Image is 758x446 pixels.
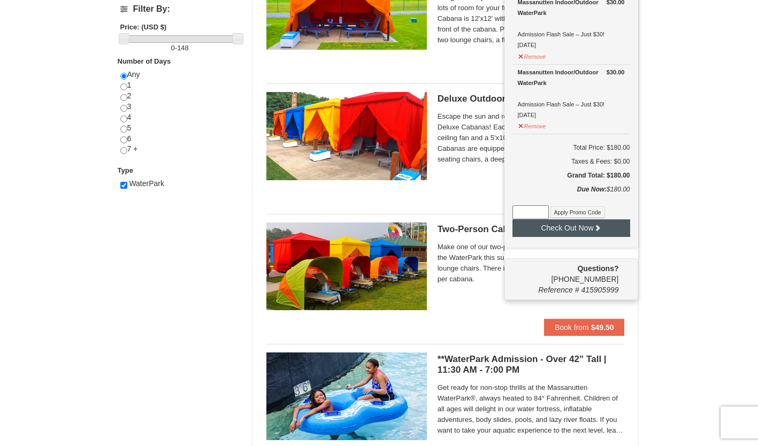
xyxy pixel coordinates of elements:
[512,142,630,153] h6: Total Price: $180.00
[120,43,240,53] label: -
[438,94,625,104] h5: Deluxe Outdoor Cabana | Up to Six People
[438,111,625,165] span: Escape the sun and relax in one of our newly updated Deluxe Cabanas! Each deluxe cabana is 10'x10...
[438,382,625,436] span: Get ready for non-stop thrills at the Massanutten WaterPark®, always heated to 84° Fahrenheit. Ch...
[266,352,427,440] img: 6619917-720-80b70c28.jpg
[518,67,625,88] div: Massanutten Indoor/Outdoor WaterPark
[577,264,618,273] strong: Questions?
[120,4,240,14] h4: Filter By:
[129,179,164,188] span: WaterPark
[118,57,171,65] strong: Number of Days
[120,23,167,31] strong: Price: (USD $)
[591,323,614,332] strong: $49.50
[266,92,427,180] img: 6619917-1538-a53695fd.jpg
[544,319,625,336] button: Book from $49.50
[538,286,579,294] span: Reference #
[518,49,547,62] button: Remove
[266,222,427,310] img: 6619917-1543-9530f6c0.jpg
[607,67,625,78] strong: $30.00
[512,219,630,236] button: Check Out Now
[512,156,630,167] div: Taxes & Fees: $0.00
[120,70,240,165] div: Any 1 2 3 4 5 6 7 +
[581,286,618,294] span: 415905999
[438,354,625,375] h5: **WaterPark Admission - Over 42” Tall | 11:30 AM - 7:00 PM
[577,186,607,193] strong: Due Now:
[438,224,625,235] h5: Two-Person Cabana | Up to Two People
[518,118,547,132] button: Remove
[518,67,625,120] div: Admission Flash Sale – Just $30! [DATE]
[555,323,589,332] span: Book from
[512,170,630,181] h5: Grand Total: $180.00
[438,242,625,284] span: Make one of our two-person cabanas your private oasis at the WaterPark this summer! Cabanas are e...
[177,44,189,52] span: 148
[118,166,133,174] strong: Type
[512,184,630,205] div: $180.00
[171,44,175,52] span: 0
[512,263,619,283] span: [PHONE_NUMBER]
[550,206,605,218] button: Apply Promo Code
